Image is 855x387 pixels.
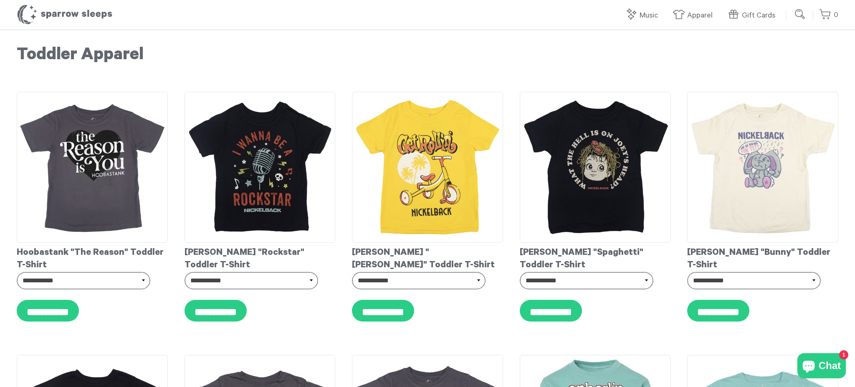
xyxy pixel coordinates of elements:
div: [PERSON_NAME] "Rockstar" Toddler T-Shirt [185,243,336,272]
a: Apparel [673,7,717,25]
h1: Toddler Apparel [17,46,838,67]
img: Nickelback-RockstarToddlerT-shirt_grande.jpg [185,92,336,243]
h1: Sparrow Sleeps [17,4,113,25]
img: Nickelback-JoeysHeadToddlerT-shirt_grande.jpg [520,92,671,243]
inbox-online-store-chat: Shopify online store chat [795,353,848,380]
img: Nickelback-GetRollinToddlerT-shirt_grande.jpg [352,92,503,243]
img: Hoobastank-TheReasonToddlerT-shirt_grande.jpg [17,92,168,243]
a: Music [625,7,662,25]
div: [PERSON_NAME] "Bunny" Toddler T-Shirt [687,243,838,272]
div: Hoobastank "The Reason" Toddler T-Shirt [17,243,168,272]
input: Submit [792,6,809,23]
a: 0 [819,6,838,24]
img: Nickelback-ArewehavingfunyetToddlerT-shirt_grande.jpg [687,92,838,243]
div: [PERSON_NAME] "[PERSON_NAME]" Toddler T-Shirt [352,243,503,272]
div: [PERSON_NAME] "Spaghetti" Toddler T-Shirt [520,243,671,272]
a: Gift Cards [727,7,779,25]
